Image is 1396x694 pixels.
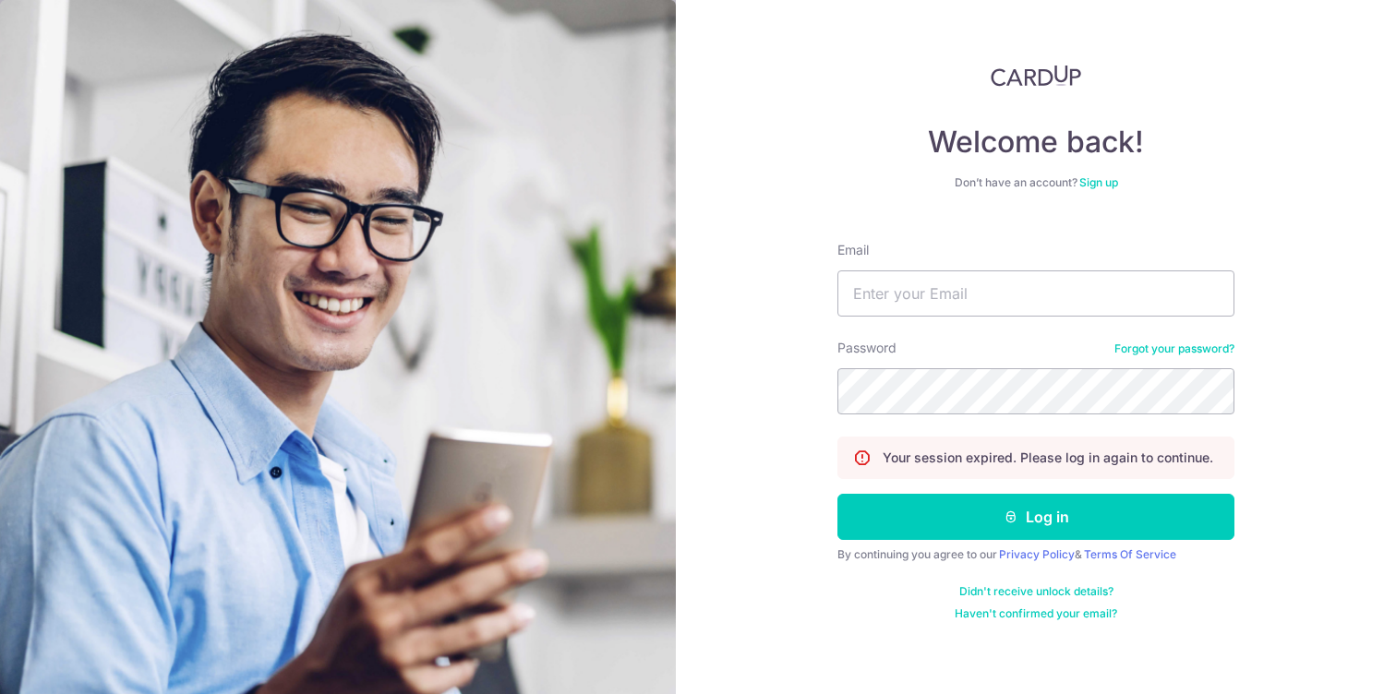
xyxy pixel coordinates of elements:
[955,606,1117,621] a: Haven't confirmed your email?
[837,547,1234,562] div: By continuing you agree to our &
[1079,175,1118,189] a: Sign up
[837,241,869,259] label: Email
[991,65,1081,87] img: CardUp Logo
[999,547,1075,561] a: Privacy Policy
[1114,341,1234,356] a: Forgot your password?
[883,449,1213,467] p: Your session expired. Please log in again to continue.
[1084,547,1176,561] a: Terms Of Service
[837,339,897,357] label: Password
[837,124,1234,161] h4: Welcome back!
[837,175,1234,190] div: Don’t have an account?
[837,270,1234,317] input: Enter your Email
[959,584,1113,599] a: Didn't receive unlock details?
[837,494,1234,540] button: Log in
